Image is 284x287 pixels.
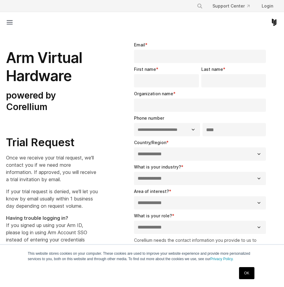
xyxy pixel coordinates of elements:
span: First name [134,67,156,72]
h3: powered by Corellium [6,90,98,112]
p: Corellium needs the contact information you provide to us to contact you about our products and s... [134,237,268,275]
a: Corellium Home [270,19,278,26]
span: If your trial request is denied, we'll let you know by email usually within 1 business day depend... [6,188,98,209]
span: Once we receive your trial request, we'll contact you if we need more information. If approved, y... [6,155,96,182]
a: Support Center [208,1,254,11]
span: Last name [201,67,223,72]
span: Organization name [134,91,173,96]
span: Area of interest? [134,189,169,194]
div: Navigation Menu [192,1,278,11]
span: Country/Region [134,140,166,145]
span: What is your role? [134,213,172,218]
span: Email [134,42,145,47]
h1: Arm Virtual Hardware [6,49,98,85]
strong: Having trouble logging in? [6,215,68,221]
button: Search [194,1,205,11]
h2: Trial Request [6,136,98,149]
p: This website stores cookies on your computer. These cookies are used to improve your website expe... [28,251,256,262]
a: Privacy Policy. [210,257,234,261]
a: OK [239,267,254,279]
span: Phone number [134,115,164,121]
span: If you signed up using your Arm ID, please log in using Arm Account SSO instead of entering your ... [6,215,96,257]
a: Login [257,1,278,11]
span: What is your industry? [134,164,181,169]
